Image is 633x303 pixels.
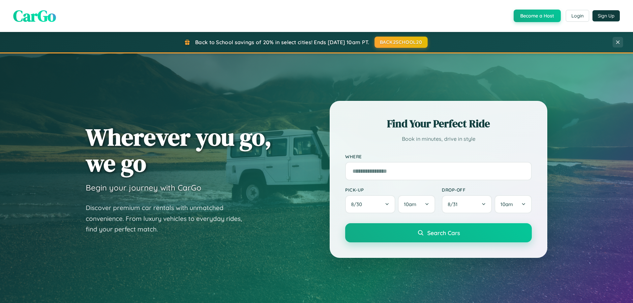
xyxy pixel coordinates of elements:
span: Back to School savings of 20% in select cities! Ends [DATE] 10am PT. [195,39,369,45]
button: 8/30 [345,195,395,213]
span: CarGo [13,5,56,27]
button: 8/31 [442,195,492,213]
button: Become a Host [514,10,561,22]
button: Login [566,10,589,22]
span: 8 / 30 [351,201,365,207]
button: Sign Up [592,10,620,21]
button: 10am [495,195,532,213]
h1: Wherever you go, we go [86,124,272,176]
p: Discover premium car rentals with unmatched convenience. From luxury vehicles to everyday rides, ... [86,202,251,235]
button: Search Cars [345,223,532,242]
span: 10am [500,201,513,207]
span: Search Cars [427,229,460,236]
label: Where [345,154,532,159]
label: Pick-up [345,187,435,193]
p: Book in minutes, drive in style [345,134,532,144]
label: Drop-off [442,187,532,193]
span: 8 / 31 [448,201,461,207]
h3: Begin your journey with CarGo [86,183,201,193]
span: 10am [404,201,416,207]
button: BACK2SCHOOL20 [375,37,428,48]
h2: Find Your Perfect Ride [345,116,532,131]
button: 10am [398,195,435,213]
